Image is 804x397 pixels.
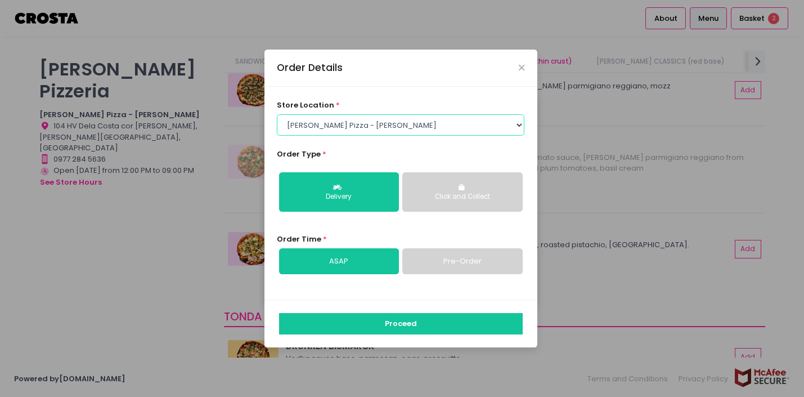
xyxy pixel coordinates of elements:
[277,149,321,159] span: Order Type
[277,100,334,110] span: store location
[519,65,524,70] button: Close
[402,248,522,274] a: Pre-Order
[279,248,399,274] a: ASAP
[279,313,523,334] button: Proceed
[277,234,321,244] span: Order Time
[277,60,343,75] div: Order Details
[410,192,514,202] div: Click and Collect
[287,192,391,202] div: Delivery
